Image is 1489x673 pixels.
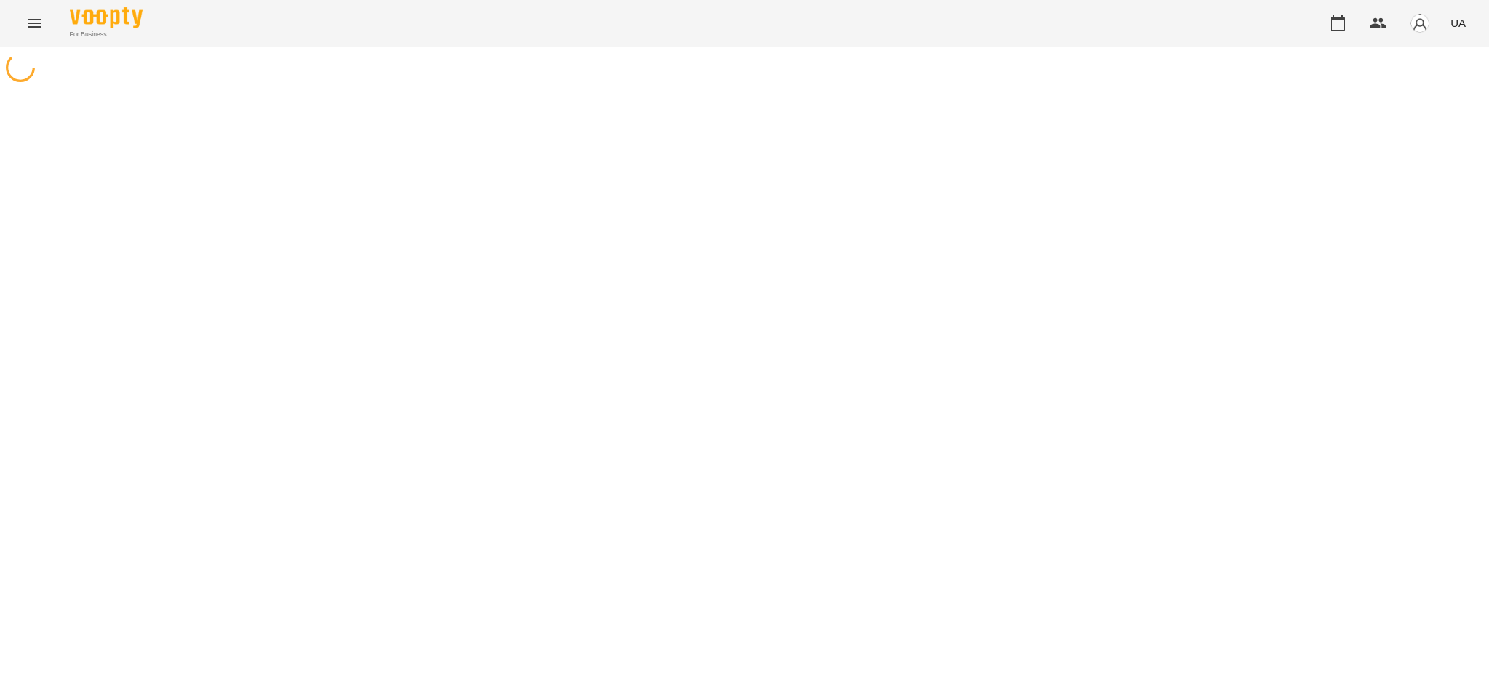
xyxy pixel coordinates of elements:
span: For Business [70,30,143,39]
img: avatar_s.png [1410,13,1430,33]
span: UA [1450,15,1466,31]
button: UA [1445,9,1472,36]
img: Voopty Logo [70,7,143,28]
button: Menu [17,6,52,41]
